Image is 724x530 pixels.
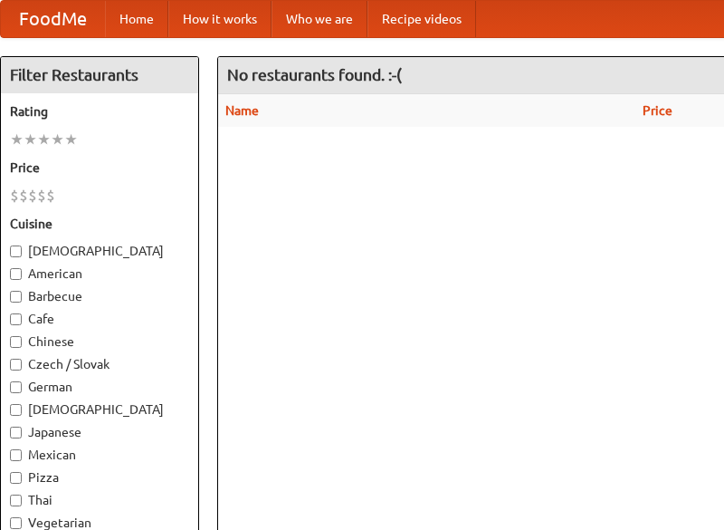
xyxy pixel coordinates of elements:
a: Name [225,103,259,118]
input: Japanese [10,427,22,438]
li: $ [46,186,55,206]
label: Cafe [10,310,189,328]
label: Thai [10,491,189,509]
li: ★ [51,130,64,149]
label: Japanese [10,423,189,441]
a: Recipe videos [367,1,476,37]
li: $ [28,186,37,206]
label: [DEMOGRAPHIC_DATA] [10,242,189,260]
input: Chinese [10,336,22,348]
input: Vegetarian [10,517,22,529]
input: German [10,381,22,393]
a: Price [643,103,672,118]
a: How it works [168,1,271,37]
h5: Cuisine [10,215,189,233]
input: Pizza [10,472,22,484]
label: Czech / Slovak [10,355,189,373]
input: [DEMOGRAPHIC_DATA] [10,404,22,416]
li: ★ [24,130,37,149]
input: Mexican [10,449,22,461]
label: Barbecue [10,287,189,305]
label: German [10,378,189,396]
input: [DEMOGRAPHIC_DATA] [10,246,22,257]
label: Pizza [10,468,189,487]
a: FoodMe [1,1,105,37]
li: ★ [37,130,51,149]
input: Cafe [10,313,22,325]
li: ★ [10,130,24,149]
input: Czech / Slovak [10,359,22,371]
a: Home [105,1,168,37]
input: Thai [10,495,22,506]
li: $ [37,186,46,206]
ng-pluralize: No restaurants found. :-( [227,66,402,83]
h4: Filter Restaurants [1,57,198,93]
input: Barbecue [10,291,22,303]
label: Mexican [10,446,189,464]
h5: Rating [10,102,189,120]
li: $ [10,186,19,206]
label: Chinese [10,332,189,351]
input: American [10,268,22,280]
a: Who we are [271,1,367,37]
label: American [10,265,189,283]
label: [DEMOGRAPHIC_DATA] [10,400,189,419]
h5: Price [10,159,189,177]
li: $ [19,186,28,206]
li: ★ [64,130,78,149]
